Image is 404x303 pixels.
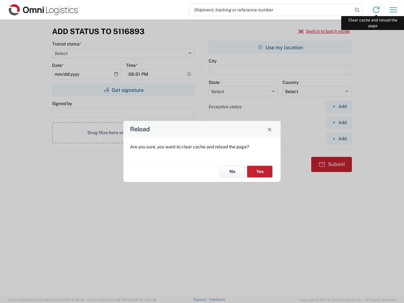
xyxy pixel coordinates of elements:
button: No [220,166,245,177]
h4: Reload [130,125,150,134]
button: Yes [247,166,272,177]
p: Are you sure, you want to clear cache and reload the page? [130,144,274,150]
button: Close [265,125,274,134]
input: Shipment, tracking or reference number [189,4,353,16]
